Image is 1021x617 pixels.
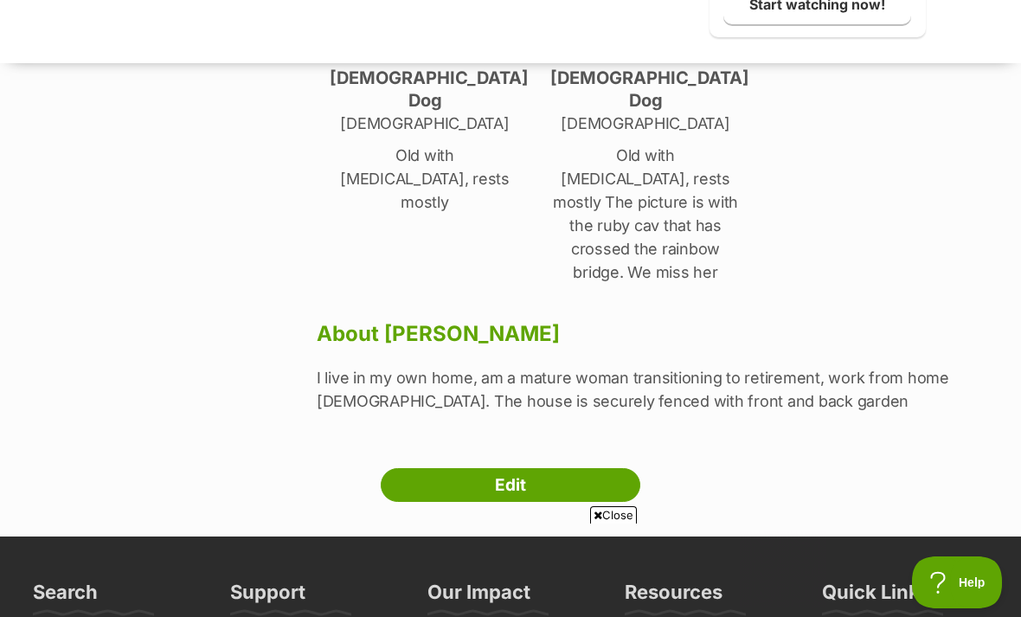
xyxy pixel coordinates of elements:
[317,366,995,413] p: I live in my own home, am a mature woman transitioning to retirement, work from home [DEMOGRAPHIC...
[550,144,741,284] p: Old with [MEDICAL_DATA], rests mostly The picture is with the ruby cav that has crossed the rainb...
[590,506,637,524] span: Close
[330,144,520,214] p: Old with [MEDICAL_DATA], rests mostly
[33,580,98,614] h3: Search
[550,112,741,135] p: [DEMOGRAPHIC_DATA]
[330,44,520,112] h4: medium [DEMOGRAPHIC_DATA] Dog
[822,580,930,614] h3: Quick Links
[317,322,995,346] h3: About [PERSON_NAME]
[381,468,640,503] a: Edit
[912,556,1004,608] iframe: Help Scout Beacon - Open
[196,530,825,608] iframe: Advertisement
[330,112,520,135] p: [DEMOGRAPHIC_DATA]
[550,44,741,112] h4: medium [DEMOGRAPHIC_DATA] Dog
